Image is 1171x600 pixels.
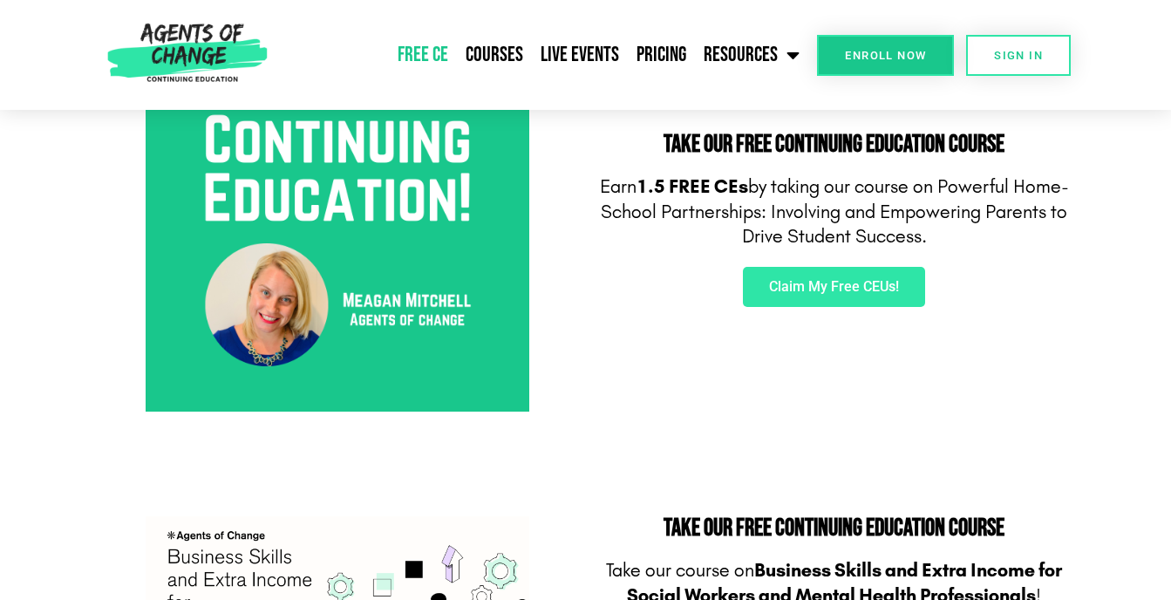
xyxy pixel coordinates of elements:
[595,174,1074,249] p: Earn by taking our course on Powerful Home-School Partnerships: Involving and Empowering Parents ...
[628,33,695,77] a: Pricing
[966,35,1071,76] a: SIGN IN
[637,175,748,198] b: 1.5 FREE CEs
[695,33,808,77] a: Resources
[845,50,926,61] span: Enroll Now
[389,33,457,77] a: Free CE
[817,35,954,76] a: Enroll Now
[457,33,532,77] a: Courses
[595,516,1074,541] h2: Take Our FREE Continuing Education Course
[595,133,1074,157] h2: Take Our FREE Continuing Education Course
[275,33,808,77] nav: Menu
[743,267,925,307] a: Claim My Free CEUs!
[769,280,899,294] span: Claim My Free CEUs!
[532,33,628,77] a: Live Events
[994,50,1043,61] span: SIGN IN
